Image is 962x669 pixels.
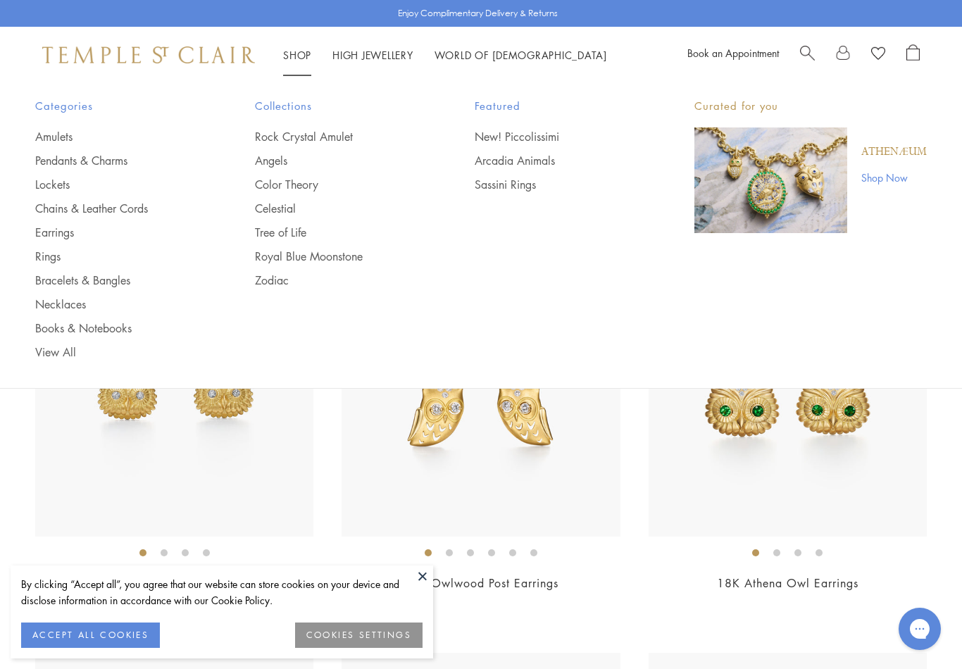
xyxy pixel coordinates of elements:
a: Rings [35,249,199,264]
a: Books & Notebooks [35,320,199,336]
a: Bracelets & Bangles [35,273,199,288]
img: 18K Owlwood Post Earrings [342,258,620,537]
a: Pendants & Charms [35,153,199,168]
a: World of [DEMOGRAPHIC_DATA]World of [DEMOGRAPHIC_DATA] [435,48,607,62]
a: Color Theory [255,177,418,192]
a: Book an Appointment [687,46,779,60]
span: Categories [35,97,199,115]
a: High JewelleryHigh Jewellery [332,48,413,62]
a: Shop Now [861,170,927,185]
a: View All [35,344,199,360]
span: Featured [475,97,638,115]
a: Search [800,44,815,65]
a: Angels [255,153,418,168]
nav: Main navigation [283,46,607,64]
a: Tree of Life [255,225,418,240]
a: Earrings [35,225,199,240]
a: View Wishlist [871,44,885,65]
img: 18K Athena Owl Post Earrings [35,258,313,537]
button: ACCEPT ALL COOKIES [21,623,160,648]
a: ShopShop [283,48,311,62]
a: Open Shopping Bag [906,44,920,65]
a: Celestial [255,201,418,216]
p: Enjoy Complimentary Delivery & Returns [398,6,558,20]
a: New! Piccolissimi [475,129,638,144]
div: By clicking “Accept all”, you agree that our website can store cookies on your device and disclos... [21,576,423,608]
a: Arcadia Animals [475,153,638,168]
a: Necklaces [35,296,199,312]
button: COOKIES SETTINGS [295,623,423,648]
a: Athenæum [861,144,927,160]
img: Temple St. Clair [42,46,255,63]
a: Royal Blue Moonstone [255,249,418,264]
span: Collections [255,97,418,115]
a: Lockets [35,177,199,192]
a: Rock Crystal Amulet [255,129,418,144]
a: 18K Owlwood Post Earrings [404,575,558,591]
iframe: Gorgias live chat messenger [892,603,948,655]
a: Zodiac [255,273,418,288]
p: Curated for you [694,97,927,115]
a: Sassini Rings [475,177,638,192]
a: 18K Athena Owl Earrings [717,575,858,591]
a: Amulets [35,129,199,144]
img: E36186-OWLTG [649,258,927,537]
a: Chains & Leather Cords [35,201,199,216]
